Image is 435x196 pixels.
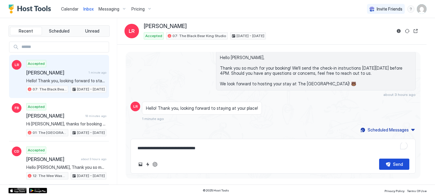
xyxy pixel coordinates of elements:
span: Accepted [28,61,45,66]
span: [PERSON_NAME] [144,23,187,30]
span: LR [129,27,135,35]
button: Reservation information [395,27,402,35]
span: [DATE] - [DATE] [237,33,264,39]
span: 07: The Black Bear King Studio [33,87,67,92]
span: [DATE] - [DATE] [77,130,105,135]
div: User profile [417,4,427,14]
button: Send [379,159,409,170]
span: Terms Of Use [407,189,427,193]
span: Accepted [28,147,45,153]
span: about 3 hours ago [81,157,106,161]
span: Inbox [83,6,94,11]
a: Terms Of Use [407,187,427,194]
span: 01: The [GEOGRAPHIC_DATA] at The [GEOGRAPHIC_DATA] [33,130,67,135]
span: LR [133,104,138,109]
span: 12: The Wee Washoe Pet-Friendly Studio [33,173,67,179]
a: Google Play Store [29,188,47,193]
span: [PERSON_NAME] [26,156,79,162]
a: App Store [8,188,27,193]
span: 1 minute ago [142,116,164,121]
span: Hello! Thank you, looking forward to staying at your place! [26,78,106,84]
a: Inbox [83,6,94,12]
span: Invite Friends [377,6,402,12]
button: Unread [76,27,108,35]
span: 07: The Black Bear King Studio [172,33,226,39]
a: Host Tools Logo [8,5,54,14]
span: [PERSON_NAME] [26,70,86,76]
span: 18 minutes ago [85,114,106,118]
button: ChatGPT Auto Reply [151,161,159,168]
span: LR [14,62,19,68]
span: CD [14,149,19,154]
span: [DATE] - [DATE] [77,173,105,179]
div: tab-group [8,25,110,37]
div: menu [407,5,414,13]
button: Recent [10,27,42,35]
a: Calendar [61,6,79,12]
div: Send [393,161,403,167]
button: Open reservation [412,27,419,35]
button: Quick reply [144,161,151,168]
span: Calendar [61,6,79,11]
span: FB [14,105,19,111]
span: about 3 hours ago [383,92,416,97]
span: Pricing [131,6,145,12]
textarea: To enrich screen reader interactions, please activate Accessibility in Grammarly extension settings [137,143,409,154]
span: Hi [PERSON_NAME], thanks for booking your stay with us! Details of your Booking: 📍 [STREET_ADDRES... [26,121,106,127]
span: Recent [19,28,33,34]
span: Scheduled [49,28,69,34]
span: Hello [PERSON_NAME], Thank you so much for your booking! We'll send the check-in instructions [DA... [220,55,412,87]
span: Messaging [98,6,119,12]
span: [DATE] - [DATE] [77,87,105,92]
button: Scheduled [43,27,75,35]
button: Scheduled Messages [359,126,416,134]
span: [PERSON_NAME] [26,113,83,119]
button: Upload image [137,161,144,168]
span: © 2025 Host Tools [203,188,229,192]
button: Sync reservation [404,27,411,35]
span: Privacy Policy [385,189,404,193]
span: 1 minute ago [89,71,106,74]
span: Unread [85,28,99,34]
span: Hello [PERSON_NAME], Thank you so much for your booking! We'll send the check-in instructions on ... [26,165,106,170]
span: Accepted [28,104,45,109]
div: Scheduled Messages [368,127,409,133]
a: Privacy Policy [385,187,404,194]
input: Input Field [19,42,109,52]
span: Hello! Thank you, looking forward to staying at your place! [146,106,258,111]
span: Accepted [145,33,162,39]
